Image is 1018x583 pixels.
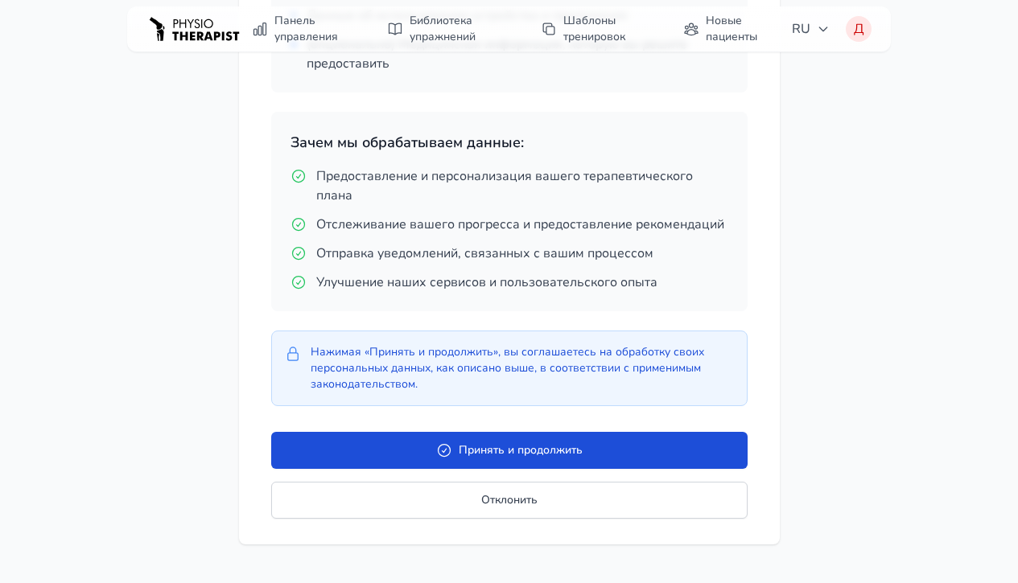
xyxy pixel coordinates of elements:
[316,166,728,205] span: Предоставление и персонализация вашего терапевтического плана
[316,244,653,263] span: Отправка уведомлений, связанных с вашим процессом
[307,6,628,25] span: Данные об использовании устройства и приложения
[846,16,872,42] button: Д
[271,482,748,519] button: Отклонить
[531,6,661,51] a: Шаблоны тренировок
[316,273,657,292] span: Улучшение наших сервисов и пользовательского опыта
[307,35,728,73] span: (опционально) Медицинская информация, которую вы решите предоставить
[377,6,518,51] a: Библиотека упражнений
[782,13,839,45] button: RU
[242,6,365,51] a: Панель управления
[291,131,728,154] h3: Зачем мы обрабатываем данные:
[792,19,830,39] span: RU
[311,344,734,392] p: Нажимая «Принять и продолжить», вы соглашаетесь на обработку своих персональных данных, как описа...
[271,432,748,469] button: Принять и продолжить
[146,10,242,48] img: PHYSIOTHERAPISTRU logo
[674,6,782,51] a: Новые пациенты
[316,215,724,234] span: Отслеживание вашего прогресса и предоставление рекомендаций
